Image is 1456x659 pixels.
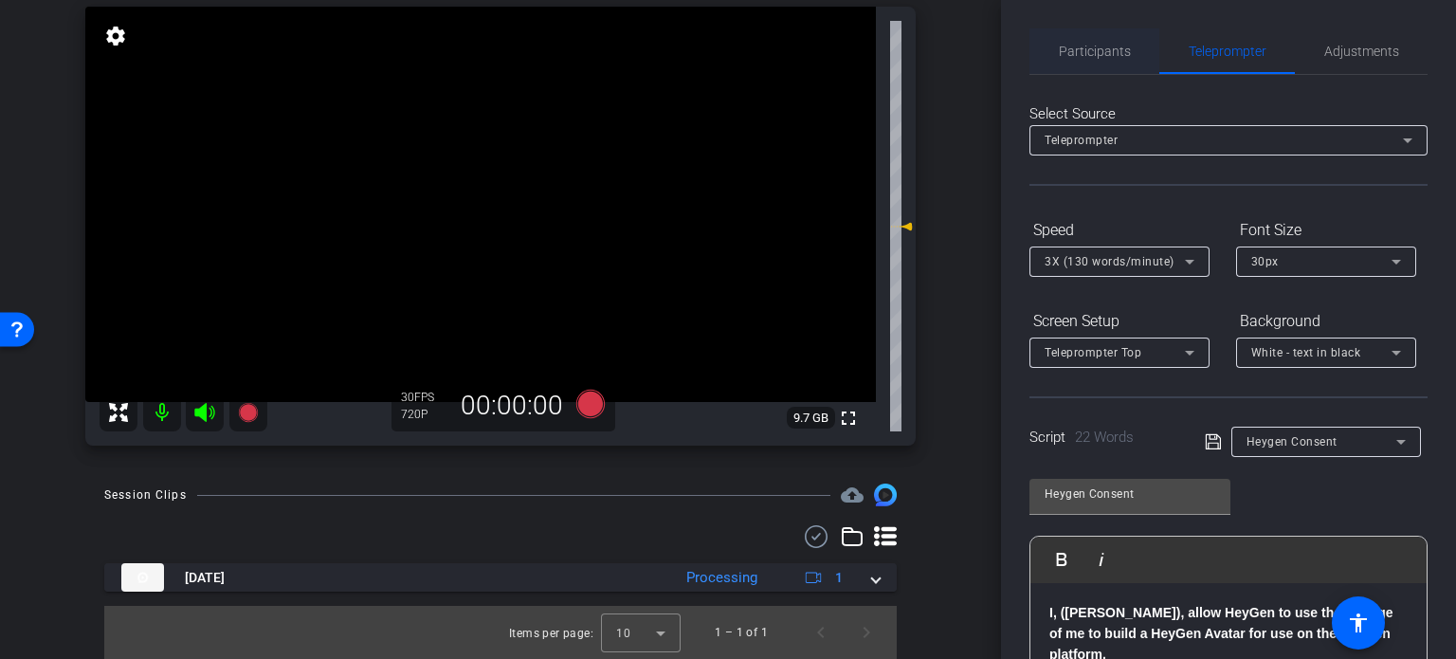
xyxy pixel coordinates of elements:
mat-icon: cloud_upload [841,484,864,506]
img: thumb-nail [121,563,164,592]
span: 9.7 GB [787,407,835,430]
mat-icon: 0 dB [890,215,913,238]
span: Adjustments [1324,45,1399,58]
span: 1 [835,568,843,588]
mat-icon: settings [102,25,129,47]
div: 00:00:00 [448,390,575,422]
span: Heygen Consent [1247,435,1338,448]
span: 22 Words [1075,429,1134,446]
span: [DATE] [185,568,225,588]
div: Script [1029,427,1178,448]
mat-icon: fullscreen [837,407,860,430]
mat-icon: accessibility [1347,612,1370,634]
button: Bold (Ctrl+B) [1044,540,1080,578]
div: Background [1236,305,1416,338]
button: Italic (Ctrl+I) [1083,540,1119,578]
div: Select Source [1029,103,1428,125]
div: Processing [677,567,767,589]
span: Teleprompter [1189,45,1266,58]
span: White - text in black [1251,346,1361,359]
img: Session clips [874,484,897,506]
button: Previous page [798,610,844,655]
div: 30 [401,390,448,405]
span: 30px [1251,255,1279,268]
div: Items per page: [509,624,593,643]
div: Speed [1029,214,1210,247]
div: Screen Setup [1029,305,1210,338]
span: FPS [414,391,434,404]
div: Font Size [1236,214,1416,247]
span: Participants [1059,45,1131,58]
button: Next page [844,610,889,655]
span: Teleprompter [1045,134,1118,147]
div: Session Clips [104,485,187,504]
input: Title [1045,483,1215,505]
span: Destinations for your clips [841,484,864,506]
span: 3X (130 words/minute) [1045,255,1174,268]
span: Teleprompter Top [1045,346,1141,359]
div: 1 – 1 of 1 [715,623,768,642]
mat-expansion-panel-header: thumb-nail[DATE]Processing1 [104,563,897,592]
div: 720P [401,407,448,422]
